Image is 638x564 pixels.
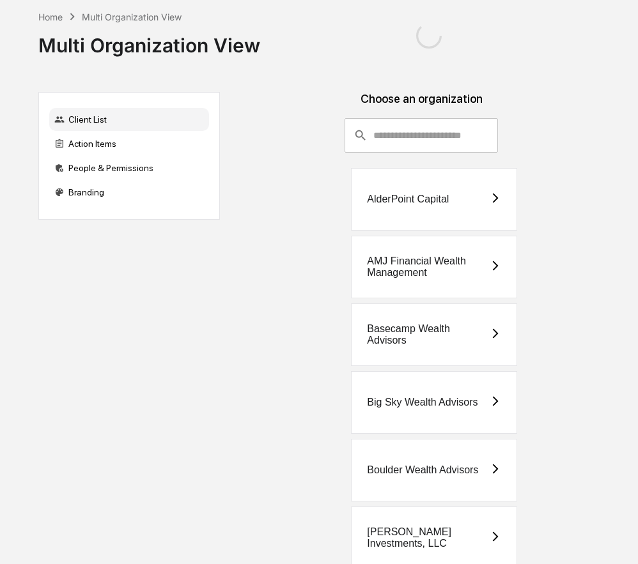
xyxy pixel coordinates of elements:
div: People & Permissions [49,156,209,179]
div: Choose an organization [230,92,612,118]
div: Boulder Wealth Advisors [367,464,478,476]
div: Multi Organization View [82,11,182,22]
div: Multi Organization View [38,24,260,57]
div: [PERSON_NAME] Investments, LLC [367,526,489,549]
div: consultant-dashboard__filter-organizations-search-bar [345,118,497,153]
div: Client List [49,108,209,131]
div: Action Items [49,132,209,155]
div: AMJ Financial Wealth Management [367,255,489,278]
div: AlderPoint Capital [367,194,449,205]
div: Big Sky Wealth Advisors [367,397,478,408]
div: Home [38,11,63,22]
div: Basecamp Wealth Advisors [367,323,489,346]
div: Branding [49,181,209,204]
